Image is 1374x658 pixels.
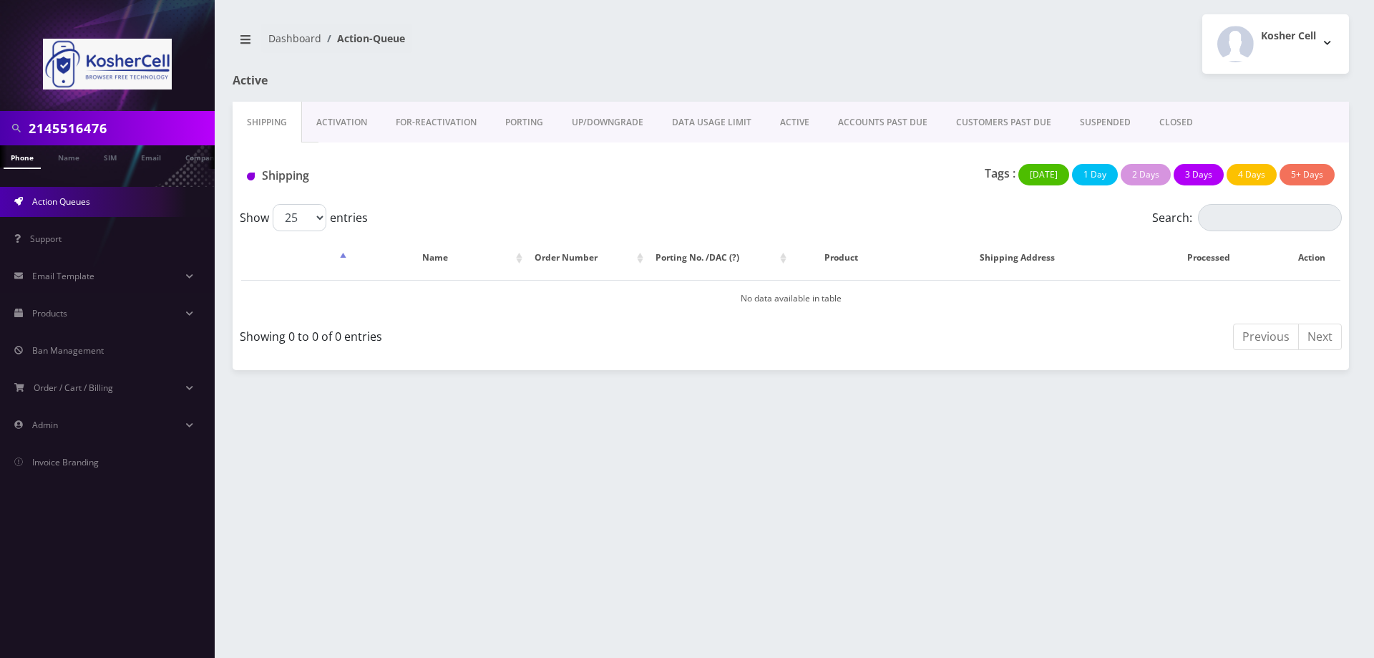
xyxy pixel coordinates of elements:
a: Next [1298,324,1342,350]
input: Search in Company [29,115,211,142]
input: Search: [1198,204,1342,231]
h1: Active [233,74,590,87]
button: 3 Days [1174,164,1224,185]
h2: Kosher Cell [1261,30,1316,42]
th: Processed: activate to sort column ascending [1143,237,1282,279]
span: Products [32,307,67,319]
th: Order Number: activate to sort column ascending [527,237,647,279]
button: 5+ Days [1280,164,1335,185]
td: No data available in table [241,280,1340,316]
label: Show entries [240,204,368,231]
th: Shipping Address [893,237,1141,279]
img: Shipping [247,173,255,180]
a: SUSPENDED [1066,102,1145,143]
th: Name: activate to sort column ascending [351,237,526,279]
a: Name [51,145,87,168]
a: FOR-REActivation [381,102,491,143]
a: PORTING [491,102,557,143]
img: KosherCell [43,39,172,89]
span: Order / Cart / Billing [34,382,113,394]
a: Activation [302,102,381,143]
th: Action [1283,237,1340,279]
th: : activate to sort column descending [241,237,350,279]
span: Invoice Branding [32,456,99,468]
li: Action-Queue [321,31,405,46]
button: 2 Days [1121,164,1171,185]
nav: breadcrumb [233,24,780,64]
a: Previous [1233,324,1299,350]
span: Ban Management [32,344,104,357]
button: 1 Day [1072,164,1118,185]
label: Search: [1152,204,1342,231]
a: SIM [97,145,124,168]
th: Porting No. /DAC (?): activate to sort column ascending [648,237,790,279]
p: Tags : [985,165,1015,182]
a: Dashboard [268,32,321,45]
a: UP/DOWNGRADE [557,102,658,143]
h1: Shipping [247,169,595,183]
span: Admin [32,419,58,431]
a: ACTIVE [766,102,824,143]
span: Support [30,233,62,245]
a: CUSTOMERS PAST DUE [942,102,1066,143]
button: Kosher Cell [1202,14,1349,74]
a: Email [134,145,168,168]
th: Product [791,237,892,279]
a: ACCOUNTS PAST DUE [824,102,942,143]
div: Showing 0 to 0 of 0 entries [240,322,780,345]
a: Company [178,145,226,168]
button: 4 Days [1227,164,1277,185]
a: CLOSED [1145,102,1207,143]
a: Shipping [233,102,302,143]
button: [DATE] [1018,164,1069,185]
a: Phone [4,145,41,169]
select: Showentries [273,204,326,231]
a: DATA USAGE LIMIT [658,102,766,143]
span: Action Queues [32,195,90,208]
span: Email Template [32,270,94,282]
